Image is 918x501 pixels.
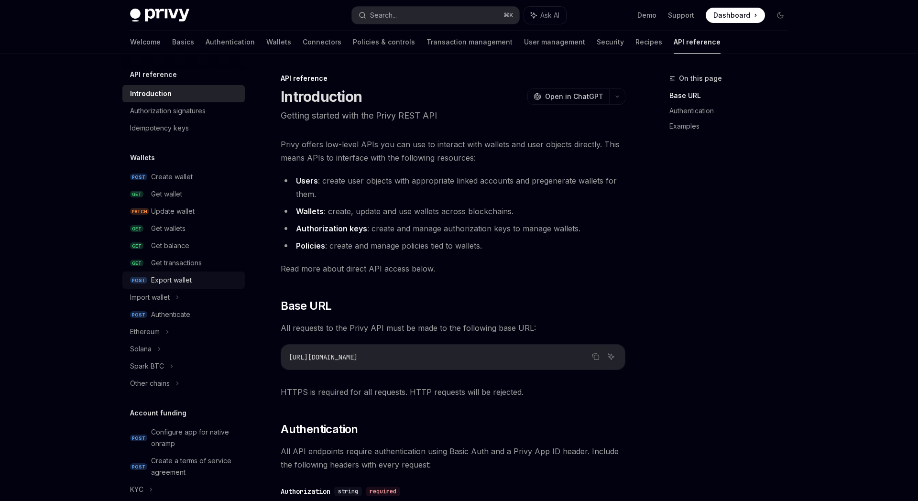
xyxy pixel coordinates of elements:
li: : create and manage authorization keys to manage wallets. [281,222,625,235]
strong: Wallets [296,207,324,216]
span: GET [130,260,143,267]
h5: API reference [130,69,177,80]
a: API reference [674,31,721,54]
a: GETGet wallet [122,185,245,203]
span: HTTPS is required for all requests. HTTP requests will be rejected. [281,385,625,399]
a: Recipes [635,31,662,54]
div: KYC [130,484,143,495]
span: On this page [679,73,722,84]
a: Base URL [669,88,796,103]
button: Search...⌘K [352,7,519,24]
span: POST [130,277,147,284]
div: Create a terms of service agreement [151,455,239,478]
div: Introduction [130,88,172,99]
button: Ask AI [524,7,566,24]
span: GET [130,242,143,250]
span: PATCH [130,208,149,215]
a: POSTAuthenticate [122,306,245,323]
div: Get transactions [151,257,202,269]
a: Policies & controls [353,31,415,54]
h5: Wallets [130,152,155,163]
p: Getting started with the Privy REST API [281,109,625,122]
div: Import wallet [130,292,170,303]
h5: Account funding [130,407,186,419]
a: Welcome [130,31,161,54]
div: Idempotency keys [130,122,189,134]
li: : create and manage policies tied to wallets. [281,239,625,252]
div: Export wallet [151,274,192,286]
div: Configure app for native onramp [151,426,239,449]
a: Transaction management [426,31,513,54]
a: PATCHUpdate wallet [122,203,245,220]
span: POST [130,174,147,181]
div: Authorization [281,487,330,496]
img: dark logo [130,9,189,22]
div: Authenticate [151,309,190,320]
strong: Authorization keys [296,224,367,233]
div: Get wallet [151,188,182,200]
span: POST [130,463,147,470]
div: Search... [370,10,397,21]
span: [URL][DOMAIN_NAME] [289,353,358,361]
strong: Policies [296,241,325,250]
button: Ask AI [605,350,617,363]
a: Examples [669,119,796,134]
a: Authentication [206,31,255,54]
span: GET [130,225,143,232]
span: All requests to the Privy API must be made to the following base URL: [281,321,625,335]
div: Solana [130,343,152,355]
span: Read more about direct API access below. [281,262,625,275]
a: Support [668,11,694,20]
div: API reference [281,74,625,83]
strong: Users [296,176,318,185]
li: : create user objects with appropriate linked accounts and pregenerate wallets for them. [281,174,625,201]
div: Get balance [151,240,189,251]
span: POST [130,435,147,442]
div: Authorization signatures [130,105,206,117]
span: ⌘ K [503,11,514,19]
span: Open in ChatGPT [545,92,603,101]
a: Introduction [122,85,245,102]
a: Security [597,31,624,54]
a: Basics [172,31,194,54]
div: Other chains [130,378,170,389]
span: Privy offers low-level APIs you can use to interact with wallets and user objects directly. This ... [281,138,625,164]
button: Open in ChatGPT [527,88,609,105]
a: Idempotency keys [122,120,245,137]
div: Spark BTC [130,360,164,372]
button: Toggle dark mode [773,8,788,23]
button: Copy the contents from the code block [590,350,602,363]
span: GET [130,191,143,198]
a: POSTCreate wallet [122,168,245,185]
span: Ask AI [540,11,559,20]
a: Authorization signatures [122,102,245,120]
h1: Introduction [281,88,362,105]
a: Demo [637,11,656,20]
div: required [366,487,400,496]
a: GETGet transactions [122,254,245,272]
a: Wallets [266,31,291,54]
span: Base URL [281,298,331,314]
span: Dashboard [713,11,750,20]
a: GETGet balance [122,237,245,254]
a: User management [524,31,585,54]
div: Get wallets [151,223,186,234]
a: POSTConfigure app for native onramp [122,424,245,452]
span: Authentication [281,422,358,437]
a: Authentication [669,103,796,119]
span: string [338,488,358,495]
a: POSTCreate a terms of service agreement [122,452,245,481]
li: : create, update and use wallets across blockchains. [281,205,625,218]
a: GETGet wallets [122,220,245,237]
a: Dashboard [706,8,765,23]
div: Create wallet [151,171,193,183]
div: Ethereum [130,326,160,338]
span: All API endpoints require authentication using Basic Auth and a Privy App ID header. Include the ... [281,445,625,471]
a: Connectors [303,31,341,54]
span: POST [130,311,147,318]
a: POSTExport wallet [122,272,245,289]
div: Update wallet [151,206,195,217]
